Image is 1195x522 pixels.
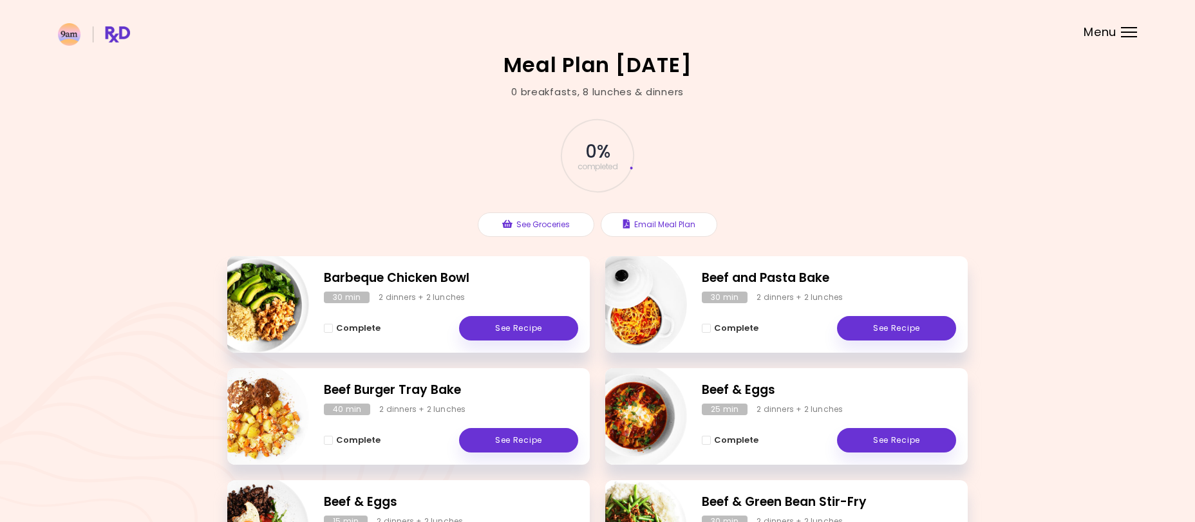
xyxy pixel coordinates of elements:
span: completed [578,163,618,171]
h2: Beef Burger Tray Bake [324,381,578,400]
div: 30 min [702,292,748,303]
h2: Beef & Eggs [702,381,956,400]
button: Complete - Barbeque Chicken Bowl [324,321,381,336]
img: Info - Beef & Eggs [580,363,687,470]
div: 2 dinners + 2 lunches [757,292,843,303]
button: See Groceries [478,212,594,237]
img: Info - Beef and Pasta Bake [580,251,687,358]
button: Complete - Beef and Pasta Bake [702,321,758,336]
span: 0 % [585,141,609,163]
h2: Beef and Pasta Bake [702,269,956,288]
img: RxDiet [58,23,130,46]
div: 0 breakfasts , 8 lunches & dinners [511,85,684,100]
div: 25 min [702,404,748,415]
span: Complete [714,323,758,333]
h2: Barbeque Chicken Bowl [324,269,578,288]
div: 40 min [324,404,370,415]
button: Complete - Beef Burger Tray Bake [324,433,381,448]
a: See Recipe - Beef & Eggs [837,428,956,452]
div: 30 min [324,292,370,303]
div: 2 dinners + 2 lunches [757,404,843,415]
span: Menu [1084,26,1116,38]
h2: Beef & Eggs [324,493,578,512]
h2: Meal Plan [DATE] [503,55,692,75]
a: See Recipe - Barbeque Chicken Bowl [459,316,578,340]
img: Info - Beef Burger Tray Bake [202,363,309,470]
div: 2 dinners + 2 lunches [379,292,465,303]
img: Info - Barbeque Chicken Bowl [202,251,309,358]
div: 2 dinners + 2 lunches [379,404,466,415]
a: See Recipe - Beef Burger Tray Bake [459,428,578,452]
span: Complete [336,435,381,445]
button: Complete - Beef & Eggs [702,433,758,448]
span: Complete [336,323,381,333]
h2: Beef & Green Bean Stir-Fry [702,493,956,512]
span: Complete [714,435,758,445]
a: See Recipe - Beef and Pasta Bake [837,316,956,340]
button: Email Meal Plan [601,212,717,237]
